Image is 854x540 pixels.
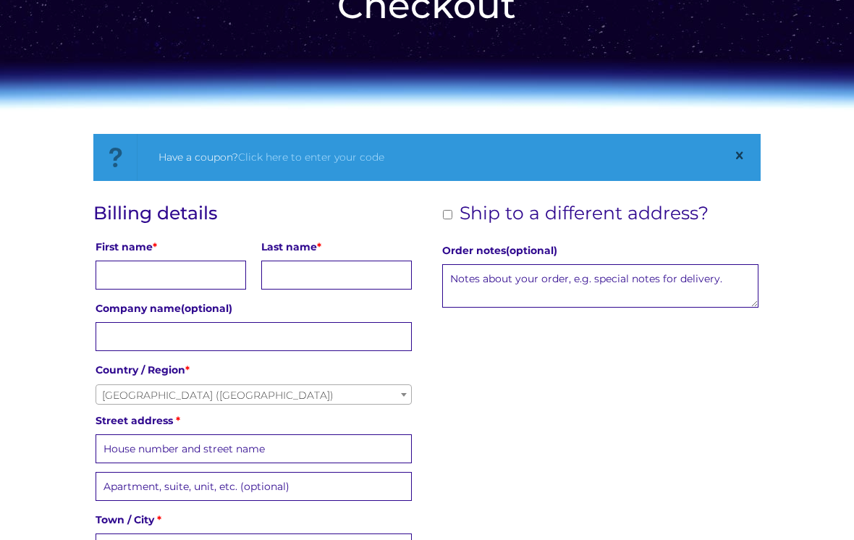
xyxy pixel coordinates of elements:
input: House number and street name [96,434,411,463]
span: Ship to a different address? [460,202,709,224]
abbr: required [157,513,161,526]
span: United Kingdom (UK) [96,384,411,405]
span: (optional) [181,302,232,315]
abbr: required [153,240,157,253]
label: Town / City [96,510,411,530]
span: (optional) [506,244,557,257]
label: Company name [96,298,411,318]
abbr: required [176,414,180,427]
input: Apartment, suite, unit, etc. (optional) [96,472,411,501]
span: United Kingdom (UK) [96,385,410,405]
label: Order notes [442,240,758,261]
label: First name [96,237,246,257]
abbr: required [185,363,190,376]
abbr: required [317,240,321,253]
label: Last name [261,237,412,257]
label: Street address [96,410,411,431]
div: Have a coupon? [158,148,720,166]
input: Ship to a different address? [443,210,452,219]
h3: Billing details [93,203,413,224]
a: Click here to enter your code [238,151,384,164]
label: Country / Region [96,360,411,380]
